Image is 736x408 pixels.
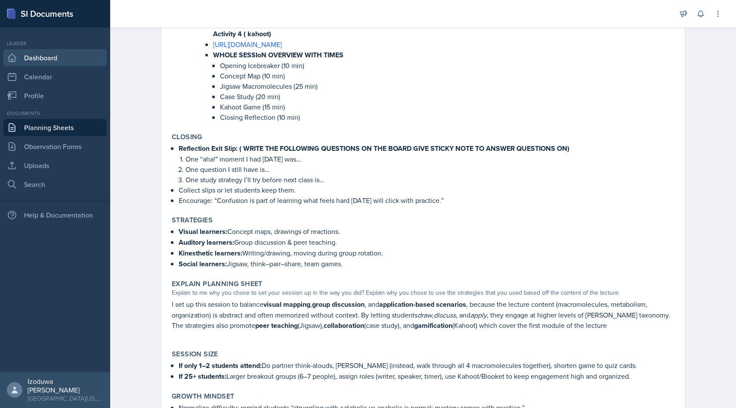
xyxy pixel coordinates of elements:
[172,392,235,401] label: Growth Mindset
[220,102,674,112] p: Kahoot Game (15 min)
[3,109,107,117] div: Documents
[179,371,674,382] p: Larger breakout groups (6–7 people), assign roles (writer, speaker, timer), use Kahoot/Blooket to...
[179,361,262,371] strong: If only 1–2 students attend:
[186,164,674,174] p: One question I still have is…
[417,310,432,320] em: draw
[179,226,674,237] p: Concept maps, drawings of reactions.
[3,87,107,104] a: Profile
[213,29,271,39] strong: Activity 4 ( kahoot)
[179,259,227,269] strong: Social learners:
[172,288,674,297] div: Explain to me why you chose to set your session up in the way you did? Explain why you chose to u...
[220,91,674,102] p: Case Study (20 min)
[213,50,343,60] strong: WHOLE SESSIoN OVERVIEW WITH TIMES
[172,350,218,358] label: Session Size
[220,71,674,81] p: Concept Map (10 min)
[3,157,107,174] a: Uploads
[255,321,298,330] strong: peer teaching
[172,299,674,331] p: I set up this session to balance , , and , because the lecture content (macromolecules, metabolis...
[179,248,242,258] strong: Kinesthetic learners:
[434,310,456,320] em: discuss
[3,206,107,224] div: Help & Documentation
[28,394,103,403] div: [GEOGRAPHIC_DATA][US_STATE]
[220,112,674,122] p: Closing Reflection (10 min)
[220,81,674,91] p: Jigsaw Macromolecules (25 min)
[220,60,674,71] p: Opening Icebreaker (10 min)
[179,237,674,248] p: Group discussion & peer teaching.
[414,321,452,330] strong: gamification
[179,227,227,237] strong: Visual learners:
[179,360,674,371] p: Do partner think-alouds, [PERSON_NAME] (instead, walk through all 4 macromolecules together), sho...
[324,321,364,330] strong: collaboration
[379,299,466,309] strong: application-based scenarios
[3,49,107,66] a: Dashboard
[172,280,263,288] label: Explain Planning Sheet
[186,174,674,185] p: One study strategy I’ll try before next class is…
[3,138,107,155] a: Observation Forms
[28,377,103,394] div: Izoduwa [PERSON_NAME]
[3,40,107,47] div: Leader
[312,299,365,309] strong: group discussion
[3,176,107,193] a: Search
[172,216,213,224] label: Strategies
[3,68,107,85] a: Calendar
[470,310,487,320] em: apply
[179,185,674,195] p: Collect slips or let students keep them.
[172,133,202,141] label: Closing
[179,237,234,247] strong: Auditory learners:
[179,143,569,153] strong: Reflection Exit Slip: ( WRITE THE FOLLOWING QUESTIONS ON THE BOARD GIVE STICKY NOTE TO ANSWER QUE...
[179,195,674,206] p: Encourage: “Confusion is part of learning what feels hard [DATE] will click with practice.”
[186,154,674,164] p: One “aha!” moment I had [DATE] was…
[3,119,107,136] a: Planning Sheets
[179,371,226,381] strong: If 25+ students:
[179,259,674,269] p: Jigsaw, think–pair–share, team games.
[263,299,310,309] strong: visual mapping
[179,248,674,259] p: Writing/drawing, moving during group rotation.
[213,40,282,49] a: [URL][DOMAIN_NAME]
